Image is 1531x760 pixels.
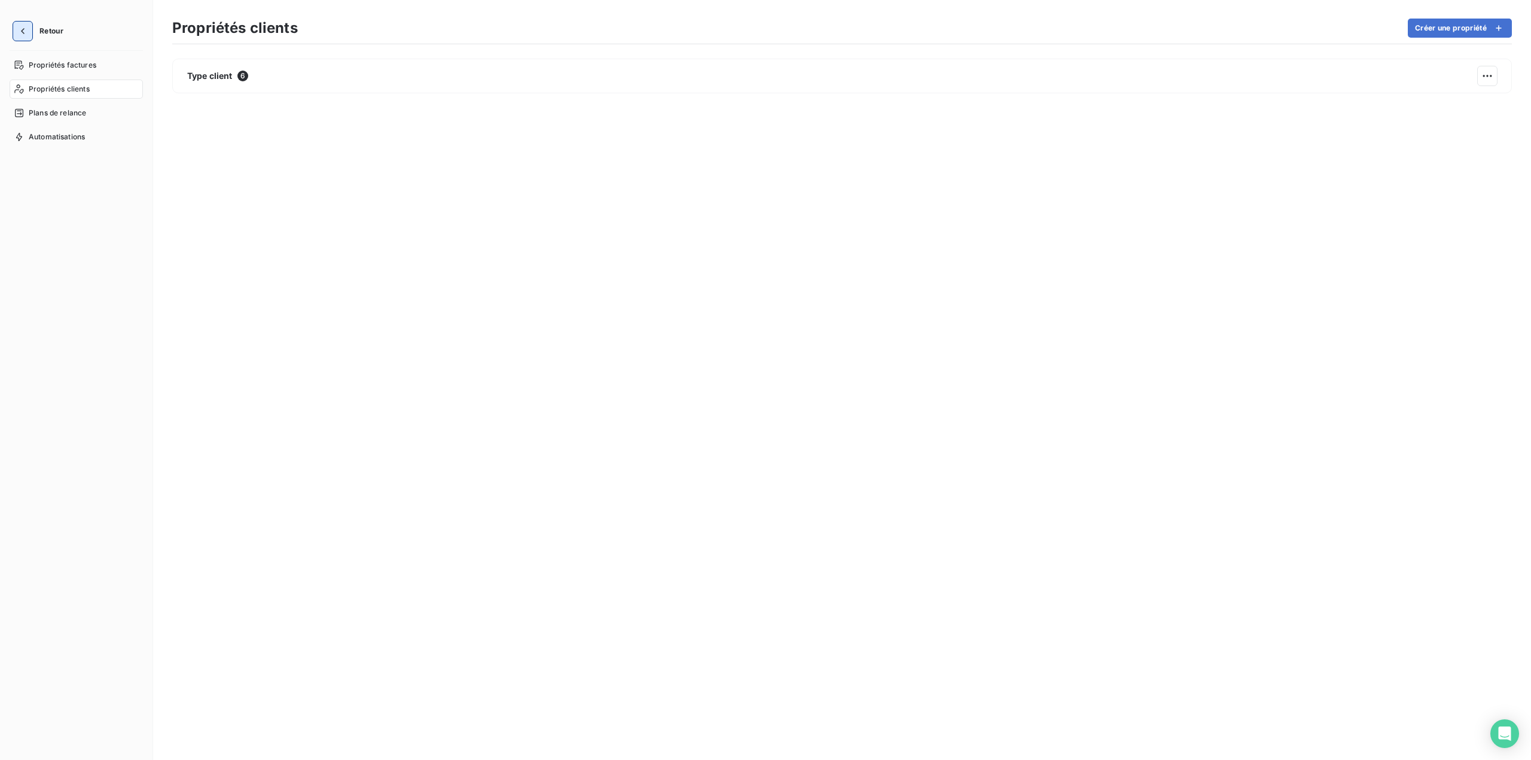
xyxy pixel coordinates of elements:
button: Créer une propriété [1408,19,1512,38]
span: Automatisations [29,132,85,142]
a: Propriétés factures [10,56,143,75]
h3: Propriétés clients [172,17,298,39]
span: Propriétés clients [29,84,90,94]
a: Propriétés clients [10,80,143,99]
span: 6 [237,71,248,81]
span: Type client [187,70,233,82]
button: Retour [10,22,73,41]
span: Propriétés factures [29,60,96,71]
a: Plans de relance [10,103,143,123]
span: Retour [39,28,63,35]
a: Automatisations [10,127,143,146]
span: Plans de relance [29,108,86,118]
div: Open Intercom Messenger [1490,719,1519,748]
